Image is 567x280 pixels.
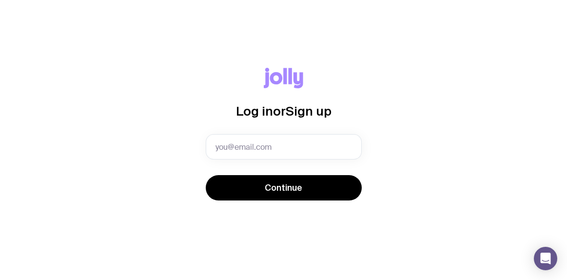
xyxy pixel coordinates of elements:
[286,104,332,118] span: Sign up
[273,104,286,118] span: or
[206,134,362,160] input: you@email.com
[206,175,362,200] button: Continue
[265,182,302,194] span: Continue
[534,247,557,270] div: Open Intercom Messenger
[236,104,273,118] span: Log in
